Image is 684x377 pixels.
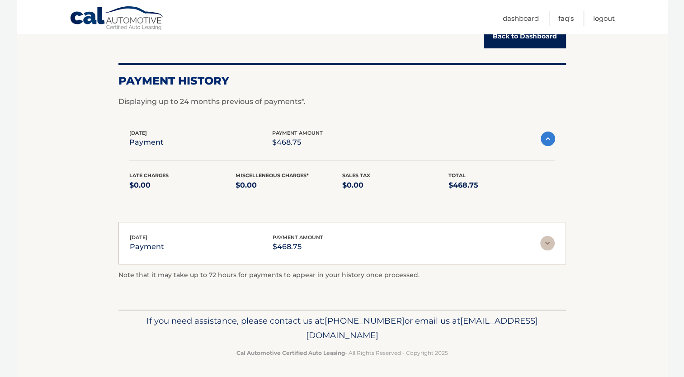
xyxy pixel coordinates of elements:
[272,130,323,136] span: payment amount
[129,130,147,136] span: [DATE]
[593,11,615,26] a: Logout
[70,6,165,32] a: Cal Automotive
[273,240,323,253] p: $468.75
[129,136,164,149] p: payment
[236,179,342,192] p: $0.00
[448,179,555,192] p: $468.75
[236,349,345,356] strong: Cal Automotive Certified Auto Leasing
[503,11,539,26] a: Dashboard
[272,136,323,149] p: $468.75
[306,316,538,340] span: [EMAIL_ADDRESS][DOMAIN_NAME]
[448,172,466,179] span: Total
[558,11,574,26] a: FAQ's
[484,24,566,48] a: Back to Dashboard
[540,236,555,250] img: accordion-rest.svg
[124,314,560,343] p: If you need assistance, please contact us at: or email us at
[118,96,566,107] p: Displaying up to 24 months previous of payments*.
[541,132,555,146] img: accordion-active.svg
[129,172,169,179] span: Late Charges
[236,172,309,179] span: Miscelleneous Charges*
[118,270,566,281] p: Note that it may take up to 72 hours for payments to appear in your history once processed.
[325,316,405,326] span: [PHONE_NUMBER]
[118,74,566,88] h2: Payment History
[130,234,147,240] span: [DATE]
[130,240,164,253] p: payment
[342,172,370,179] span: Sales Tax
[124,348,560,358] p: - All Rights Reserved - Copyright 2025
[273,234,323,240] span: payment amount
[342,179,449,192] p: $0.00
[129,179,236,192] p: $0.00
